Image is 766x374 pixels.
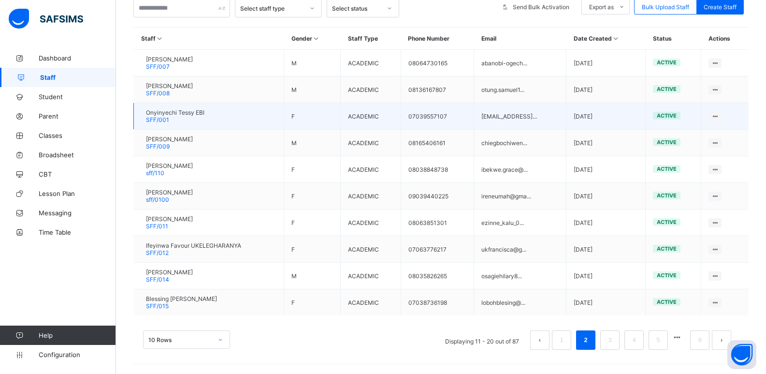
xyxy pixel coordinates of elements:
li: 1 [552,330,571,350]
span: Broadsheet [39,151,116,159]
i: Sort in Ascending Order [312,35,320,42]
div: Select staff type [240,5,304,12]
td: ibekwe.grace@... [474,156,566,183]
li: 3 [600,330,620,350]
span: active [657,299,677,305]
span: Lesson Plan [39,190,116,197]
td: F [284,103,341,130]
li: 9 [690,330,709,350]
td: 08038848738 [401,156,474,183]
td: ACADEMIC [341,289,401,316]
td: lobohblesing@... [474,289,566,316]
td: ACADEMIC [341,156,401,183]
span: CBT [39,170,116,178]
a: 3 [605,334,614,346]
td: osagiehilary8... [474,263,566,289]
div: Select status [332,5,381,12]
span: Student [39,93,116,101]
li: 2 [576,330,595,350]
td: F [284,209,341,236]
td: ACADEMIC [341,263,401,289]
span: SFF/014 [146,276,169,283]
td: 08035826265 [401,263,474,289]
td: [DATE] [566,209,646,236]
span: [PERSON_NAME] [146,162,193,169]
span: active [657,192,677,199]
td: 08136167807 [401,76,474,103]
th: Email [474,28,566,50]
th: Actions [701,28,749,50]
th: Gender [284,28,341,50]
td: M [284,76,341,103]
span: Configuration [39,351,116,359]
span: [PERSON_NAME] [146,215,193,223]
td: M [284,130,341,156]
td: 07038736198 [401,289,474,316]
li: Displaying 11 - 20 out of 87 [438,330,526,350]
span: SFF/015 [146,302,169,310]
a: 4 [629,334,638,346]
span: Staff [40,74,116,81]
span: Time Table [39,228,116,236]
a: 5 [653,334,663,346]
th: Date Created [566,28,646,50]
li: 4 [624,330,644,350]
td: 08063851301 [401,209,474,236]
td: M [284,263,341,289]
span: [PERSON_NAME] [146,82,193,90]
i: Sort in Ascending Order [156,35,164,42]
td: ireneumah@gma... [474,183,566,209]
span: active [657,59,677,66]
td: [EMAIL_ADDRESS]... [474,103,566,130]
td: [DATE] [566,156,646,183]
td: ACADEMIC [341,103,401,130]
span: Blessing [PERSON_NAME] [146,295,217,302]
div: 10 Rows [148,336,212,344]
td: 09039440225 [401,183,474,209]
span: sff/110 [146,169,164,177]
td: ezinne_kalu_0... [474,209,566,236]
span: sff/0100 [146,196,169,203]
span: Onyinyechi Tessy EBI [146,109,204,116]
span: active [657,165,677,172]
td: F [284,183,341,209]
th: Staff [134,28,284,50]
td: M [284,50,341,76]
span: active [657,86,677,92]
span: active [657,139,677,146]
td: 07063776217 [401,236,474,263]
span: active [657,219,677,225]
td: [DATE] [566,183,646,209]
span: [PERSON_NAME] [146,135,193,143]
button: next page [712,330,731,350]
td: ACADEMIC [341,130,401,156]
td: ACADEMIC [341,50,401,76]
span: active [657,245,677,252]
td: F [284,156,341,183]
span: active [657,272,677,279]
span: SFF/008 [146,90,170,97]
span: Parent [39,112,116,120]
img: safsims [9,9,83,29]
a: 9 [695,334,704,346]
li: 下一页 [712,330,731,350]
button: prev page [530,330,549,350]
td: [DATE] [566,236,646,263]
td: ACADEMIC [341,183,401,209]
li: 向后 5 页 [670,330,684,344]
td: [DATE] [566,103,646,130]
td: [DATE] [566,76,646,103]
td: ACADEMIC [341,209,401,236]
td: F [284,289,341,316]
span: active [657,112,677,119]
td: chiegbochiwen... [474,130,566,156]
td: otung.samuel1... [474,76,566,103]
th: Phone Number [401,28,474,50]
span: [PERSON_NAME] [146,56,193,63]
span: SFF/011 [146,223,168,230]
td: ACADEMIC [341,76,401,103]
span: SFF/001 [146,116,169,123]
i: Sort in Ascending Order [612,35,620,42]
span: Help [39,331,116,339]
span: [PERSON_NAME] [146,189,193,196]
